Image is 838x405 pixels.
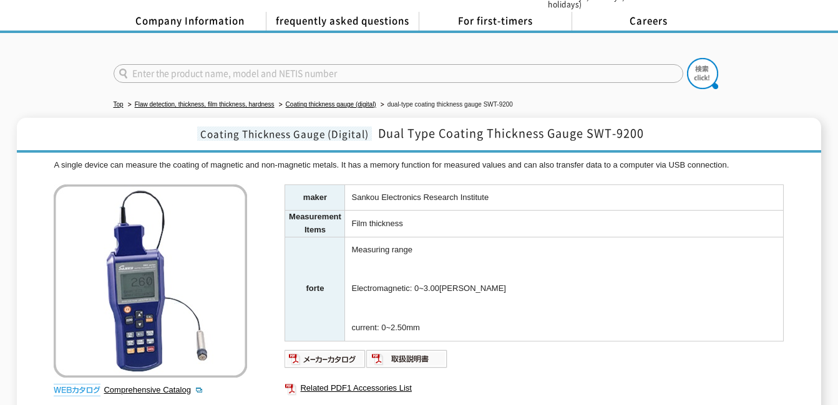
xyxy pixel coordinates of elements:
[285,349,366,369] img: Manufacturer Catalog
[285,237,345,341] th: forte
[285,211,345,237] th: Measurement Items
[104,385,203,394] a: Comprehensive Catalog
[419,12,572,31] a: For first-timers
[54,384,100,396] img: Web Catalog
[114,64,683,83] input: Enter the product name, model and NETIS number
[266,12,419,31] a: frequently asked questions
[286,101,376,108] a: Coating thickness gauge (digital)
[458,14,533,27] span: For first-timers
[135,101,275,108] a: Flaw detection, thickness, film thickness, hardness
[572,12,725,31] a: Careers
[285,184,345,211] th: maker
[285,357,366,366] a: Manufacturer Catalog
[345,237,784,341] td: Measuring range Electromagnetic: 0~3.00[PERSON_NAME] current: 0~2.50mm
[114,101,124,108] a: Top
[54,159,784,172] div: A single device can measure the coating of magnetic and non-magnetic metals. It has a memory func...
[197,126,372,141] span: Coating Thickness Gauge (Digital)
[366,357,448,366] a: Instruction manual
[378,125,644,141] span: Dual Type Coating Thickness Gauge SWT-9200
[114,12,266,31] a: Company Information
[378,98,513,112] li: dual-type coating thickness gauge SWT-9200
[366,349,448,369] img: Instruction manual
[345,211,784,237] td: Film thickness
[345,184,784,211] td: Sankou Electronics Research Institute
[687,58,718,89] img: btn_search.png
[285,380,784,396] a: Related PDF1 Accessories List
[54,184,247,378] img: dual-type coating thickness gauge SWT-9200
